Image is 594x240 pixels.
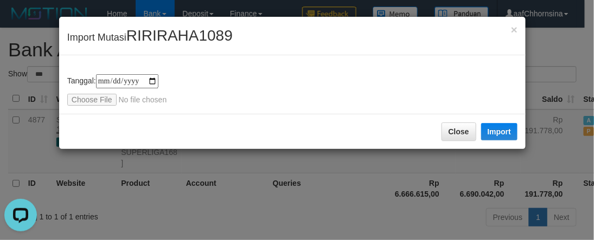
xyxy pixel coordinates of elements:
span: RIRIRAHA1089 [126,27,233,44]
span: Import Mutasi [67,32,233,43]
button: Close [442,122,476,141]
button: Import [481,123,518,140]
div: Tanggal: [67,74,518,106]
span: × [511,23,518,36]
button: Close [511,24,518,35]
button: Open LiveChat chat widget [4,4,37,37]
